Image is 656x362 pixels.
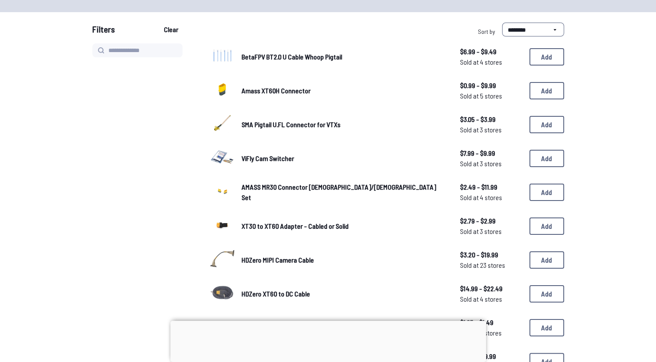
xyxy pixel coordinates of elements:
[460,351,522,362] span: $6.99 - $9.99
[157,23,186,36] button: Clear
[529,82,564,99] button: Add
[460,250,522,260] span: $3.20 - $19.99
[460,192,522,203] span: Sold at 4 stores
[210,314,235,339] img: image
[210,179,235,206] a: image
[242,222,349,230] span: XT30 to XT60 Adapter - Cabled or Solid
[210,179,235,203] img: image
[478,28,495,35] span: Sort by
[529,319,564,336] button: Add
[210,280,235,305] img: image
[529,116,564,133] button: Add
[460,148,522,158] span: $7.99 - $9.99
[210,247,235,273] a: image
[460,182,522,192] span: $2.49 - $11.99
[460,283,522,294] span: $14.99 - $22.49
[460,216,522,226] span: $2.79 - $2.99
[242,86,446,96] a: Amass XT60H Connector
[460,260,522,270] span: Sold at 23 stores
[210,111,235,138] a: image
[242,120,340,128] span: SMA Pigtail U.FL Connector for VTXs
[210,77,235,102] img: image
[242,221,446,231] a: XT30 to XT60 Adapter - Cabled or Solid
[170,321,486,360] iframe: Advertisement
[242,183,436,201] span: AMASS MR30 Connector [DEMOGRAPHIC_DATA]/[DEMOGRAPHIC_DATA] Set
[210,77,235,104] a: image
[460,114,522,125] span: $3.05 - $3.99
[460,158,522,169] span: Sold at 3 stores
[529,48,564,66] button: Add
[210,213,235,237] img: image
[529,150,564,167] button: Add
[210,43,235,68] img: image
[242,153,446,164] a: ViFly Cam Switcher
[210,43,235,70] a: image
[242,52,446,62] a: BetaFPV BT2.0 U Cable Whoop Pigtail
[242,53,342,61] span: BetaFPV BT2.0 U Cable Whoop Pigtail
[460,125,522,135] span: Sold at 3 stores
[210,280,235,307] a: image
[242,154,294,162] span: ViFly Cam Switcher
[502,23,564,36] select: Sort by
[242,289,446,299] a: HDZero XT60 to DC Cable
[460,91,522,101] span: Sold at 5 stores
[92,23,115,40] span: Filters
[210,145,235,169] img: image
[460,57,522,67] span: Sold at 4 stores
[242,119,446,130] a: SMA Pigtail U.FL Connector for VTXs
[529,285,564,303] button: Add
[460,226,522,237] span: Sold at 3 stores
[460,317,522,328] span: $1.05 - $1.49
[529,184,564,201] button: Add
[210,247,235,271] img: image
[460,294,522,304] span: Sold at 4 stores
[242,290,310,298] span: HDZero XT60 to DC Cable
[210,145,235,172] a: image
[529,217,564,235] button: Add
[460,328,522,338] span: Sold at 3 stores
[242,255,446,265] a: HDZero MIPI Camera Cable
[460,46,522,57] span: $6.99 - $9.49
[210,111,235,135] img: image
[210,314,235,341] a: image
[242,256,314,264] span: HDZero MIPI Camera Cable
[242,182,446,203] a: AMASS MR30 Connector [DEMOGRAPHIC_DATA]/[DEMOGRAPHIC_DATA] Set
[242,86,310,95] span: Amass XT60H Connector
[210,213,235,240] a: image
[460,80,522,91] span: $0.99 - $9.99
[529,251,564,269] button: Add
